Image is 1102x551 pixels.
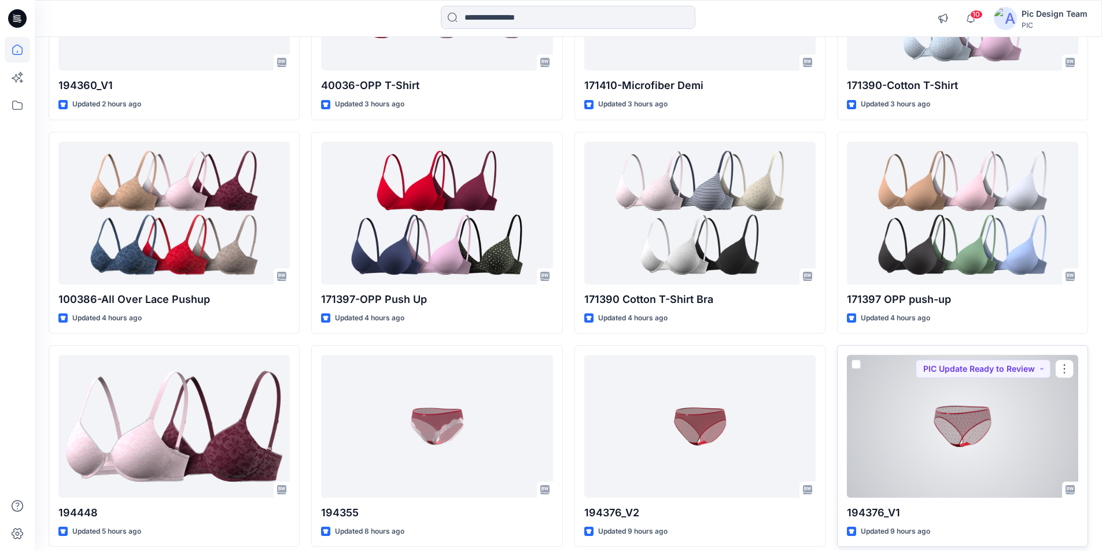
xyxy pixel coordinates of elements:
[321,355,552,498] a: 194355
[861,312,930,324] p: Updated 4 hours ago
[58,505,290,521] p: 194448
[598,98,668,110] p: Updated 3 hours ago
[321,291,552,308] p: 171397-OPP Push Up
[1022,21,1088,29] div: PIC
[584,291,816,308] p: 171390 Cotton T-Shirt Bra
[58,142,290,284] a: 100386-All Over Lace Pushup
[994,7,1017,30] img: avatar
[598,526,668,538] p: Updated 9 hours ago
[598,312,668,324] p: Updated 4 hours ago
[970,10,983,19] span: 10
[1022,7,1088,21] div: Pic Design Team
[321,142,552,284] a: 171397-OPP Push Up
[58,291,290,308] p: 100386-All Over Lace Pushup
[847,291,1078,308] p: 171397 OPP push-up
[584,77,816,94] p: 171410-Microfiber Demi
[847,142,1078,284] a: 171397 OPP push-up
[335,312,404,324] p: Updated 4 hours ago
[321,505,552,521] p: 194355
[72,98,141,110] p: Updated 2 hours ago
[321,77,552,94] p: 40036-OPP T-Shirt
[847,505,1078,521] p: 194376_V1
[335,98,404,110] p: Updated 3 hours ago
[72,526,141,538] p: Updated 5 hours ago
[584,505,816,521] p: 194376_V2
[335,526,404,538] p: Updated 8 hours ago
[861,98,930,110] p: Updated 3 hours ago
[58,77,290,94] p: 194360_V1
[861,526,930,538] p: Updated 9 hours ago
[584,142,816,284] a: 171390 Cotton T-Shirt Bra
[584,355,816,498] a: 194376_V2
[58,355,290,498] a: 194448
[847,77,1078,94] p: 171390-Cotton T-Shirt
[72,312,142,324] p: Updated 4 hours ago
[847,355,1078,498] a: 194376_V1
